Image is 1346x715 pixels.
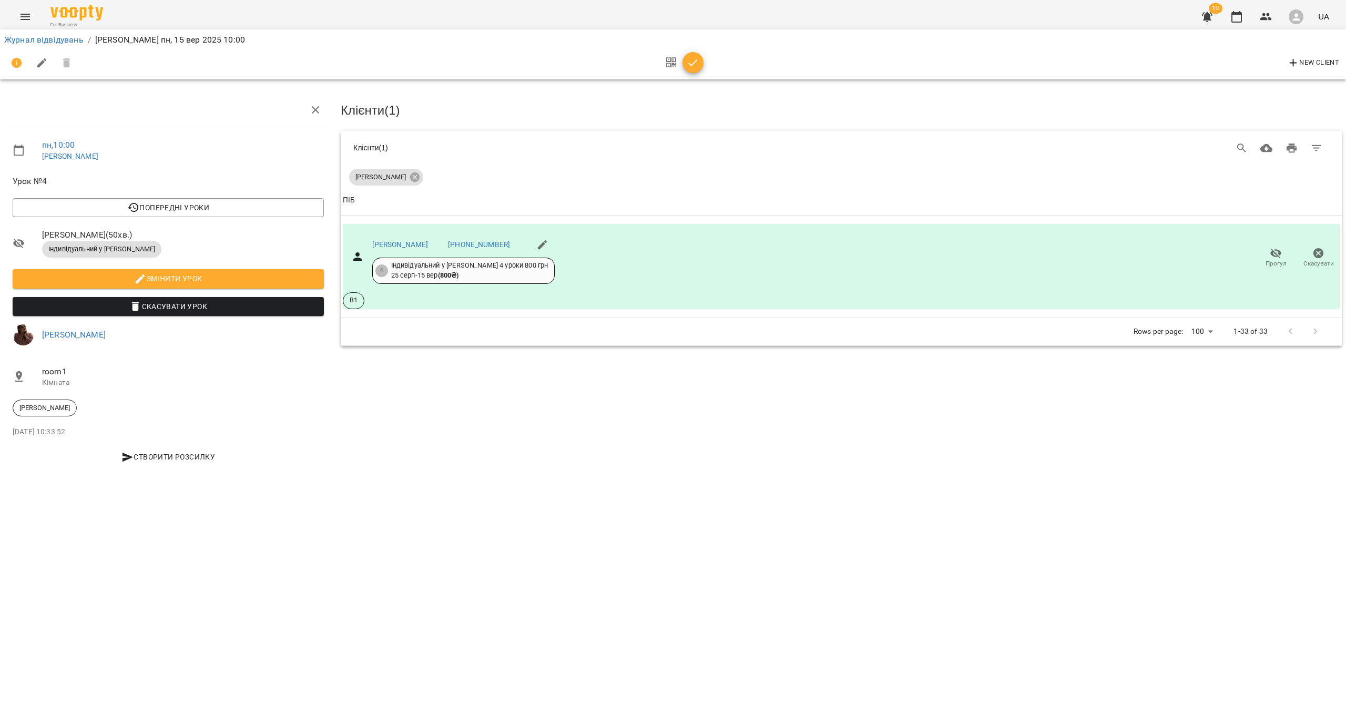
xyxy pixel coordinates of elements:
[4,35,84,45] a: Журнал відвідувань
[1284,55,1342,71] button: New Client
[1187,324,1217,339] div: 100
[1254,136,1279,161] button: Завантажити CSV
[42,365,324,378] span: room1
[21,201,315,214] span: Попередні уроки
[343,194,355,207] div: Sort
[349,172,412,182] span: [PERSON_NAME]
[13,4,38,29] button: Menu
[1304,136,1329,161] button: Фільтр
[353,142,809,153] div: Клієнти ( 1 )
[343,295,364,305] span: B1
[95,34,245,46] p: [PERSON_NAME] пн, 15 вер 2025 10:00
[13,427,324,437] p: [DATE] 10:33:52
[21,272,315,285] span: Змінити урок
[4,34,1342,46] nav: breadcrumb
[13,403,76,413] span: [PERSON_NAME]
[1318,11,1329,22] span: UA
[13,297,324,316] button: Скасувати Урок
[13,400,77,416] div: [PERSON_NAME]
[448,240,510,249] a: [PHONE_NUMBER]
[1314,7,1333,26] button: UA
[372,240,429,249] a: [PERSON_NAME]
[1287,57,1339,69] span: New Client
[13,447,324,466] button: Створити розсилку
[1229,136,1255,161] button: Search
[341,104,1342,117] h3: Клієнти ( 1 )
[88,34,91,46] li: /
[343,194,1340,207] span: ПІБ
[349,169,423,186] div: [PERSON_NAME]
[13,324,34,345] img: 3c9324ac2b6f4726937e6d6256b13e9c.jpeg
[375,264,388,277] div: 4
[42,244,161,254] span: Індивідуальний у [PERSON_NAME]
[1279,136,1304,161] button: Друк
[21,300,315,313] span: Скасувати Урок
[50,5,103,21] img: Voopty Logo
[50,22,103,28] span: For Business
[1303,259,1334,268] span: Скасувати
[341,131,1342,165] div: Table Toolbar
[1209,3,1222,14] span: 10
[343,194,355,207] div: ПІБ
[42,377,324,388] p: Кімната
[438,271,459,279] b: ( 800 ₴ )
[13,198,324,217] button: Попередні уроки
[1297,243,1340,273] button: Скасувати
[42,152,98,160] a: [PERSON_NAME]
[13,269,324,288] button: Змінити урок
[1255,243,1297,273] button: Прогул
[1233,326,1267,337] p: 1-33 of 33
[42,229,324,241] span: [PERSON_NAME] ( 50 хв. )
[391,261,548,280] div: Індивідуальний у [PERSON_NAME] 4 уроки 800 грн 25 серп - 15 вер
[1266,259,1287,268] span: Прогул
[17,451,320,463] span: Створити розсилку
[42,330,106,340] a: [PERSON_NAME]
[1134,326,1183,337] p: Rows per page:
[42,140,75,150] a: пн , 10:00
[13,175,324,188] span: Урок №4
